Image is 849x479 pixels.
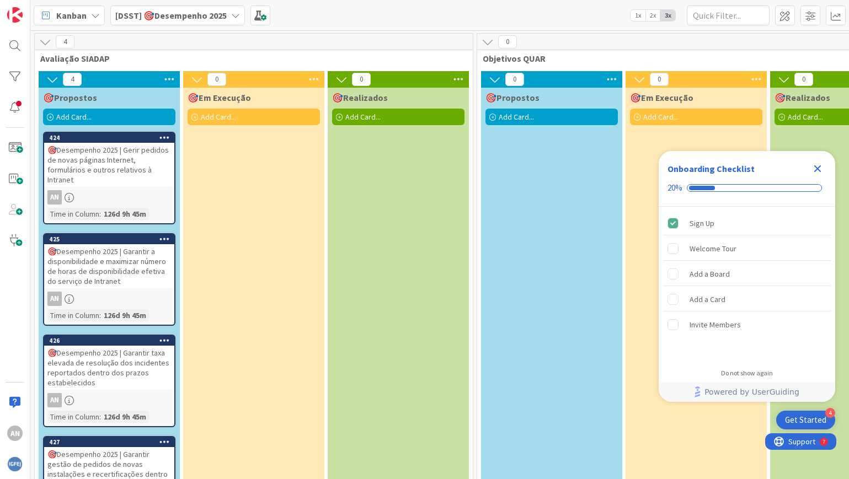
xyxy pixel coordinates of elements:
div: 427 [44,437,174,447]
a: 424🎯Desempenho 2025 | Gerir pedidos de novas páginas Internet, formulários e outros relativos à I... [43,132,175,224]
span: Add Card... [643,112,679,122]
div: 425🎯Desempenho 2025 | Garantir a disponibilidade e maximizar número de horas de disponibilidade e... [44,234,174,288]
div: 426 [49,337,174,345]
span: Support [23,2,50,15]
div: 4 [825,408,835,418]
span: 4 [63,73,82,86]
div: Checklist items [659,207,835,362]
div: 427 [49,438,174,446]
span: : [99,411,101,423]
span: Kanban [56,9,87,22]
span: 🎯Em Execução [630,92,693,103]
div: AN [7,426,23,441]
div: Add a Card is incomplete. [663,287,831,311]
div: Get Started [785,415,826,426]
div: Invite Members [690,318,741,331]
span: : [99,208,101,220]
div: Checklist Container [659,151,835,402]
span: 🎯Realizados [775,92,830,103]
div: Open Get Started checklist, remaining modules: 4 [776,411,835,429]
span: 0 [352,73,371,86]
div: Time in Column [47,208,99,220]
div: Sign Up is complete. [663,211,831,235]
img: Visit kanbanzone.com [7,7,23,23]
div: AN [44,292,174,306]
div: 424🎯Desempenho 2025 | Gerir pedidos de novas páginas Internet, formulários e outros relativos à I... [44,133,174,187]
div: Close Checklist [809,160,826,177]
span: 4 [56,35,74,49]
span: 🎯Propostos [43,92,97,103]
div: Checklist progress: 20% [668,183,826,193]
img: avatar [7,456,23,472]
span: Add Card... [56,112,92,122]
div: Welcome Tour is incomplete. [663,236,831,261]
span: Avaliação SIADAP [40,53,459,64]
div: 20% [668,183,682,193]
span: Add Card... [499,112,534,122]
div: AN [47,190,62,204]
div: Add a Board [690,267,730,281]
div: Invite Members is incomplete. [663,313,831,337]
a: 426🎯Desempenho 2025 | Garantir taxa elevada de resolução dos incidentes reportados dentro dos pra... [43,335,175,427]
div: AN [47,292,62,306]
div: Onboarding Checklist [668,162,755,175]
span: 0 [794,73,813,86]
div: 426🎯Desempenho 2025 | Garantir taxa elevada de resolução dos incidentes reportados dentro dos pra... [44,336,174,390]
div: 🎯Desempenho 2025 | Garantir a disponibilidade e maximizar número de horas de disponibilidade efet... [44,244,174,288]
span: 3x [660,10,675,21]
input: Quick Filter... [687,6,770,25]
span: Powered by UserGuiding [704,385,799,399]
a: 425🎯Desempenho 2025 | Garantir a disponibilidade e maximizar número de horas de disponibilidade e... [43,233,175,326]
div: AN [44,393,174,407]
div: AN [47,393,62,407]
div: 425 [49,235,174,243]
div: Time in Column [47,411,99,423]
span: 0 [498,35,517,49]
span: : [99,309,101,321]
div: 126d 9h 45m [101,208,149,220]
div: 126d 9h 45m [101,411,149,423]
span: 1x [631,10,645,21]
span: 🎯Em Execução [188,92,251,103]
span: 🎯Realizados [332,92,388,103]
div: 7 [57,4,60,13]
div: 126d 9h 45m [101,309,149,321]
div: Welcome Tour [690,242,736,255]
div: 🎯Desempenho 2025 | Gerir pedidos de novas páginas Internet, formulários e outros relativos à Intr... [44,143,174,187]
div: Add a Card [690,293,725,306]
span: Add Card... [788,112,823,122]
span: 2x [645,10,660,21]
div: Time in Column [47,309,99,321]
div: Sign Up [690,217,714,230]
span: 🎯Propostos [485,92,540,103]
div: Do not show again [721,369,773,378]
div: 425 [44,234,174,244]
span: Add Card... [345,112,381,122]
div: 424 [44,133,174,143]
div: Footer [659,382,835,402]
a: Powered by UserGuiding [664,382,830,402]
span: 0 [207,73,226,86]
div: 424 [49,134,174,142]
b: [DSST] 🎯Desempenho 2025 [115,10,227,21]
span: 0 [505,73,524,86]
span: 0 [650,73,669,86]
div: AN [44,190,174,204]
div: Add a Board is incomplete. [663,262,831,286]
div: 🎯Desempenho 2025 | Garantir taxa elevada de resolução dos incidentes reportados dentro dos prazos... [44,346,174,390]
span: Add Card... [201,112,236,122]
div: 426 [44,336,174,346]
